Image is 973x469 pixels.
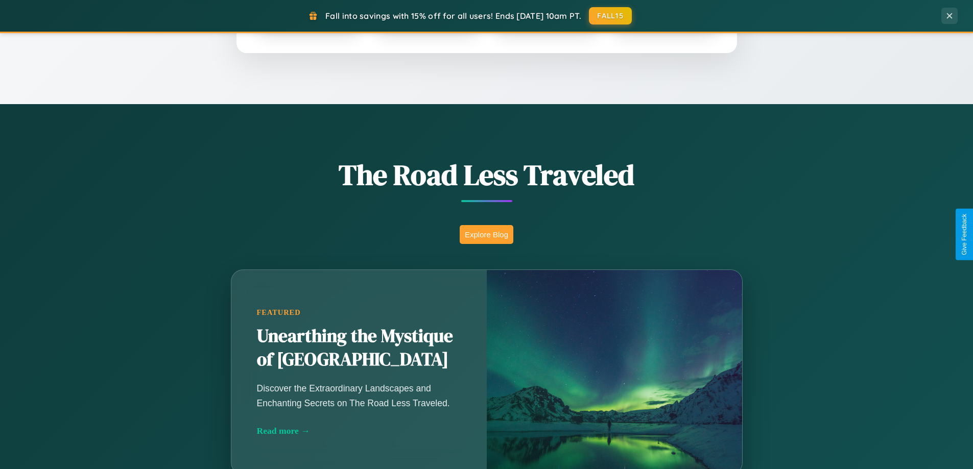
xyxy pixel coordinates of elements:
span: Fall into savings with 15% off for all users! Ends [DATE] 10am PT. [325,11,581,21]
h1: The Road Less Traveled [180,155,793,194]
h2: Unearthing the Mystique of [GEOGRAPHIC_DATA] [257,325,461,372]
p: Discover the Extraordinary Landscapes and Enchanting Secrets on The Road Less Traveled. [257,381,461,410]
div: Read more → [257,426,461,436]
div: Give Feedback [961,214,968,255]
div: Featured [257,308,461,317]
button: FALL15 [589,7,632,24]
button: Explore Blog [460,225,513,244]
